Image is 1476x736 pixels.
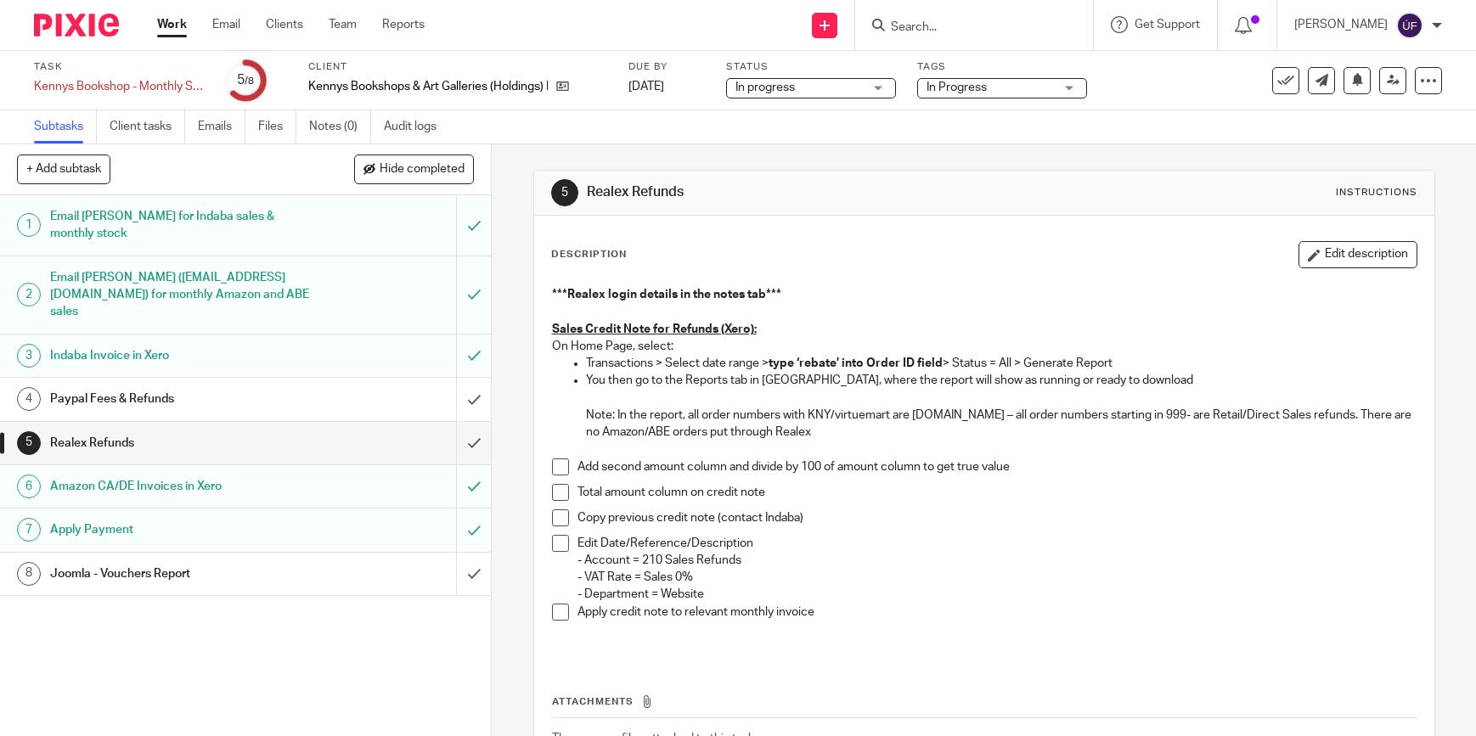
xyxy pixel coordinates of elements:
p: Description [551,248,627,261]
p: - Account = 210 Sales Refunds [577,552,1417,569]
p: Kennys Bookshops & Art Galleries (Holdings) Limited [308,78,548,95]
p: Total amount column on credit note [577,484,1417,501]
div: 6 [17,475,41,498]
label: Status [726,60,896,74]
div: 5 [17,431,41,455]
p: Apply credit note to relevant monthly invoice [577,604,1417,621]
h1: Joomla - Vouchers Report [50,561,310,587]
a: Team [329,16,357,33]
div: 5 [237,70,254,90]
button: + Add subtask [17,155,110,183]
div: Instructions [1336,186,1417,199]
label: Tags [917,60,1087,74]
label: Task [34,60,204,74]
strong: type ‘rebate’ into Order ID field [769,357,943,369]
div: Kennys Bookshop - Monthly Sales [34,78,204,95]
span: [DATE] [628,81,664,93]
div: 3 [17,344,41,368]
button: Edit description [1299,241,1417,268]
a: Reports [382,16,425,33]
a: Client tasks [110,110,185,143]
a: Work [157,16,187,33]
h1: Realex Refunds [587,183,1020,201]
label: Client [308,60,607,74]
h1: Amazon CA/DE Invoices in Xero [50,474,310,499]
p: On Home Page, select: [552,338,1417,355]
span: Hide completed [380,163,465,177]
h1: Indaba Invoice in Xero [50,343,310,368]
p: Add second amount column and divide by 100 of amount column to get true value [577,458,1417,475]
img: Pixie [34,14,119,37]
span: Get Support [1135,19,1200,31]
small: /8 [245,76,254,86]
a: Audit logs [384,110,449,143]
div: 2 [17,283,41,306]
a: Email [212,16,240,33]
button: Hide completed [354,155,474,183]
h1: Realex Refunds [50,430,310,456]
img: svg%3E [1396,12,1423,39]
a: Subtasks [34,110,97,143]
h1: Apply Payment [50,517,310,542]
span: In Progress [927,81,987,93]
p: Note: In the report, all order numbers with KNY/virtuemart are [DOMAIN_NAME] – all order numbers ... [586,407,1417,441]
label: Due by [628,60,705,74]
div: 1 [17,213,41,237]
a: Files [258,110,296,143]
p: Edit Date/Reference/Description [577,535,1417,552]
h1: Email [PERSON_NAME] ([EMAIL_ADDRESS][DOMAIN_NAME]) for monthly Amazon and ABE sales [50,265,310,325]
u: Sales Credit Note for Refunds (Xero): [552,323,757,335]
span: In progress [735,81,795,93]
p: You then go to the Reports tab in [GEOGRAPHIC_DATA], where the report will show as running or rea... [586,372,1417,389]
div: 4 [17,387,41,411]
h1: Email [PERSON_NAME] for Indaba sales & monthly stock [50,204,310,247]
a: Clients [266,16,303,33]
div: 5 [551,179,578,206]
p: - VAT Rate = Sales 0% [577,569,1417,586]
p: - Department = Website [577,586,1417,603]
a: Notes (0) [309,110,371,143]
p: Copy previous credit note (contact Indaba) [577,509,1417,526]
strong: ***Realex login details in the notes tab*** [552,289,781,301]
input: Search [889,20,1042,36]
a: Emails [198,110,245,143]
span: Attachments [552,697,634,706]
h1: Paypal Fees & Refunds [50,386,310,412]
div: 8 [17,562,41,586]
div: 7 [17,518,41,542]
p: [PERSON_NAME] [1294,16,1388,33]
p: Transactions > Select date range > > Status = All > Generate Report [586,355,1417,372]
